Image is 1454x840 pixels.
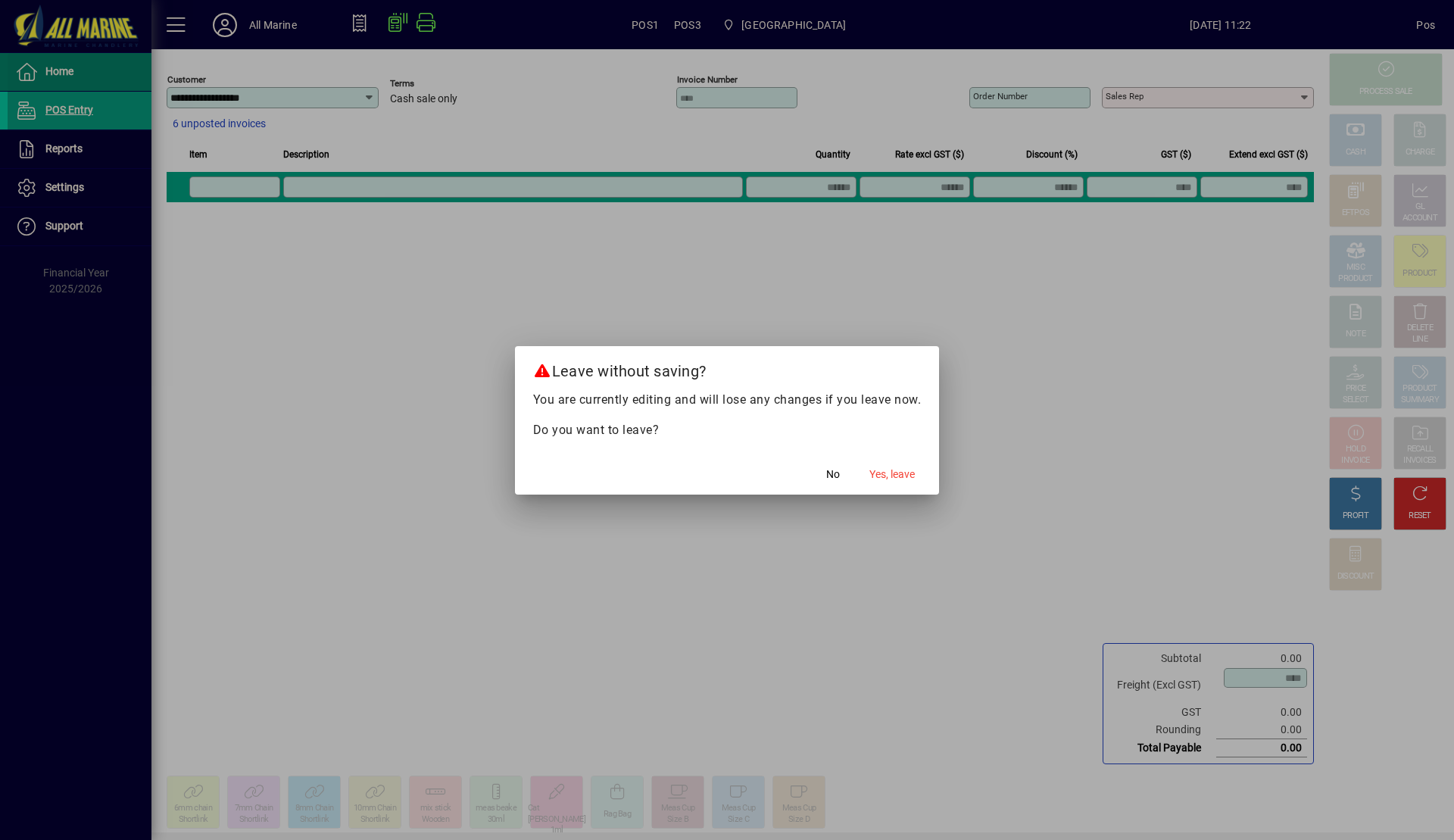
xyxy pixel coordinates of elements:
[515,346,940,390] h2: Leave without saving?
[863,461,921,489] button: Yes, leave
[809,461,857,489] button: No
[826,467,840,482] span: No
[533,421,922,439] p: Do you want to leave?
[869,467,915,482] span: Yes, leave
[533,391,922,409] p: You are currently editing and will lose any changes if you leave now.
